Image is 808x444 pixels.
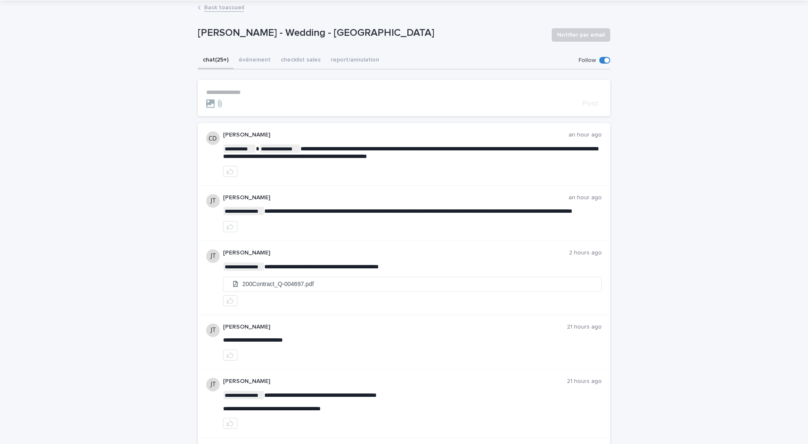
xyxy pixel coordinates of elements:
[569,249,602,257] p: 2 hours ago
[223,350,237,361] button: like this post
[234,52,276,70] button: événement
[223,194,569,201] p: [PERSON_NAME]
[552,28,610,42] button: Notifier par email
[223,249,569,257] p: [PERSON_NAME]
[223,277,601,292] a: 200Contract_Q-004697.pdf
[579,100,602,107] button: Post
[223,221,237,232] button: like this post
[223,295,237,306] button: like this post
[223,418,237,429] button: like this post
[223,166,237,177] button: like this post
[276,52,326,70] button: checklist sales
[569,194,602,201] p: an hour ago
[223,378,567,385] p: [PERSON_NAME]
[582,100,598,107] span: Post
[567,378,602,385] p: 21 hours ago
[326,52,384,70] button: report/annulation
[223,324,567,331] p: [PERSON_NAME]
[198,27,545,39] p: [PERSON_NAME] - Wedding - [GEOGRAPHIC_DATA]
[198,52,234,70] button: chat (25+)
[569,131,602,139] p: an hour ago
[557,31,605,39] span: Notifier par email
[579,57,596,64] p: Follow
[204,2,244,12] a: Back toaccueil
[567,324,602,331] p: 21 hours ago
[223,131,569,139] p: [PERSON_NAME]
